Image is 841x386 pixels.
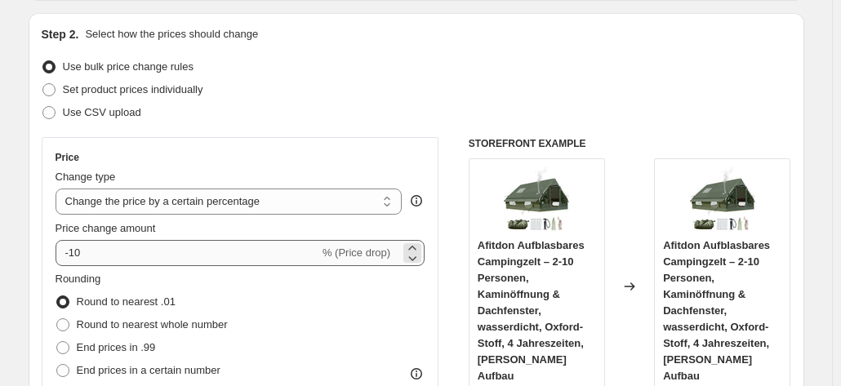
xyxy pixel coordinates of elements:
input: -15 [56,240,319,266]
h6: STOREFRONT EXAMPLE [469,137,791,150]
h2: Step 2. [42,26,79,42]
h3: Price [56,151,79,164]
span: Use bulk price change rules [63,60,194,73]
span: Round to nearest whole number [77,318,228,331]
span: Afitdon Aufblasbares Campingzelt – 2-10 Personen, Kaminöffnung & Dachfenster, wasserdicht, Oxford... [478,239,585,382]
span: Set product prices individually [63,83,203,95]
p: Select how the prices should change [85,26,258,42]
span: Change type [56,171,116,183]
span: Round to nearest .01 [77,295,176,308]
span: End prices in .99 [77,341,156,353]
span: Rounding [56,273,101,285]
span: Afitdon Aufblasbares Campingzelt – 2-10 Personen, Kaminöffnung & Dachfenster, wasserdicht, Oxford... [663,239,770,382]
span: End prices in a certain number [77,364,220,376]
div: help [408,193,425,209]
span: Price change amount [56,222,156,234]
span: % (Price drop) [323,246,390,259]
img: 617vlUEE64L_80x.jpg [504,167,569,233]
img: 617vlUEE64L_80x.jpg [690,167,755,233]
span: Use CSV upload [63,106,141,118]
